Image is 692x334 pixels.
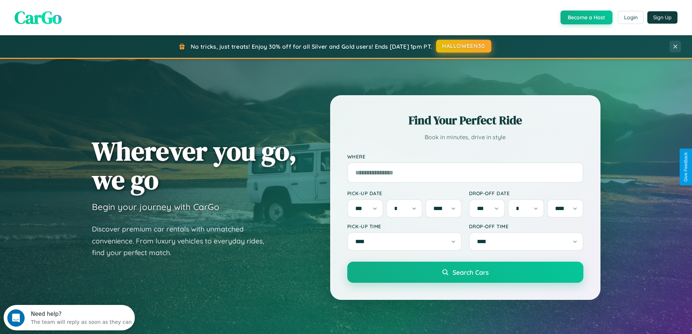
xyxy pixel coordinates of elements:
[647,11,677,24] button: Sign Up
[92,201,219,212] h3: Begin your journey with CarGo
[618,11,644,24] button: Login
[347,153,583,160] label: Where
[453,268,489,276] span: Search Cars
[15,5,62,29] span: CarGo
[347,112,583,128] h2: Find Your Perfect Ride
[27,6,128,12] div: Need help?
[92,223,274,259] p: Discover premium car rentals with unmatched convenience. From luxury vehicles to everyday rides, ...
[3,3,135,23] div: Open Intercom Messenger
[347,190,462,196] label: Pick-up Date
[347,223,462,229] label: Pick-up Time
[436,40,491,53] button: HALLOWEEN30
[92,137,297,194] h1: Wherever you go, we go
[683,152,688,182] div: Give Feedback
[7,309,25,327] iframe: Intercom live chat
[561,11,612,24] button: Become a Host
[27,12,128,20] div: The team will reply as soon as they can
[469,190,583,196] label: Drop-off Date
[347,262,583,283] button: Search Cars
[347,132,583,142] p: Book in minutes, drive in style
[4,305,135,330] iframe: Intercom live chat discovery launcher
[469,223,583,229] label: Drop-off Time
[191,43,432,50] span: No tricks, just treats! Enjoy 30% off for all Silver and Gold users! Ends [DATE] 1pm PT.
